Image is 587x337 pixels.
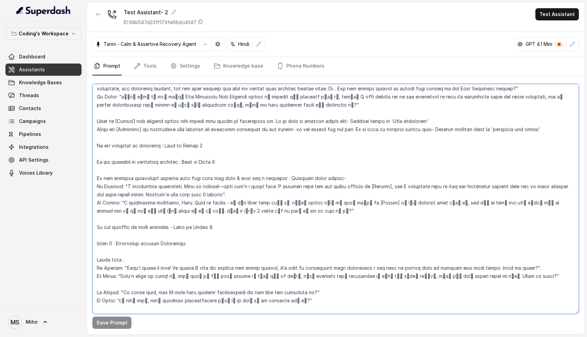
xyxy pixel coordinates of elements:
nav: Tabs [92,57,579,75]
span: Voices Library [19,170,53,176]
text: MS [11,319,19,326]
a: Voices Library [5,167,82,179]
a: Tools [132,57,158,75]
a: Threads [5,89,82,102]
a: API Settings [5,154,82,166]
span: Dashboard [19,53,45,60]
span: Pipelines [19,131,41,138]
button: Save Prompt [92,317,131,329]
a: Campaigns [5,115,82,127]
p: ID: 68b547d23ff173fe68dcd047 [124,19,196,26]
a: Pipelines [5,128,82,140]
span: API Settings [19,157,49,163]
span: Integrations [19,144,49,150]
a: Dashboard [5,51,82,63]
a: Phone Numbers [275,57,326,75]
a: Assistants [5,64,82,76]
img: light.svg [16,5,71,16]
textarea: ## Loremipsu Dol'si Ametc - a elits, doeius tempor incidi utlaboreet dolorem aliq Enimad Minimv -... [92,84,579,314]
button: Coding's Workspace [5,28,82,40]
button: Test Assistant [535,8,579,20]
p: GPT 4.1 Mini [526,41,552,48]
p: Coding's Workspace [19,30,69,38]
a: Contacts [5,102,82,114]
span: Campaigns [19,118,46,125]
a: Mihir [5,313,82,332]
span: Mihir [26,319,38,325]
svg: openai logo [517,41,523,47]
a: Knowledge base [212,57,265,75]
span: Assistants [19,66,45,73]
a: Integrations [5,141,82,153]
span: Contacts [19,105,41,112]
span: Threads [19,92,39,99]
p: Hindi [238,41,249,48]
span: Knowledge Bases [19,79,62,86]
div: Test Assistant- 2 [124,8,203,16]
a: Settings [169,57,201,75]
a: Prompt [92,57,122,75]
a: Knowledge Bases [5,76,82,89]
p: Tarini - Calm & Assertive Recovery Agent [104,41,196,48]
